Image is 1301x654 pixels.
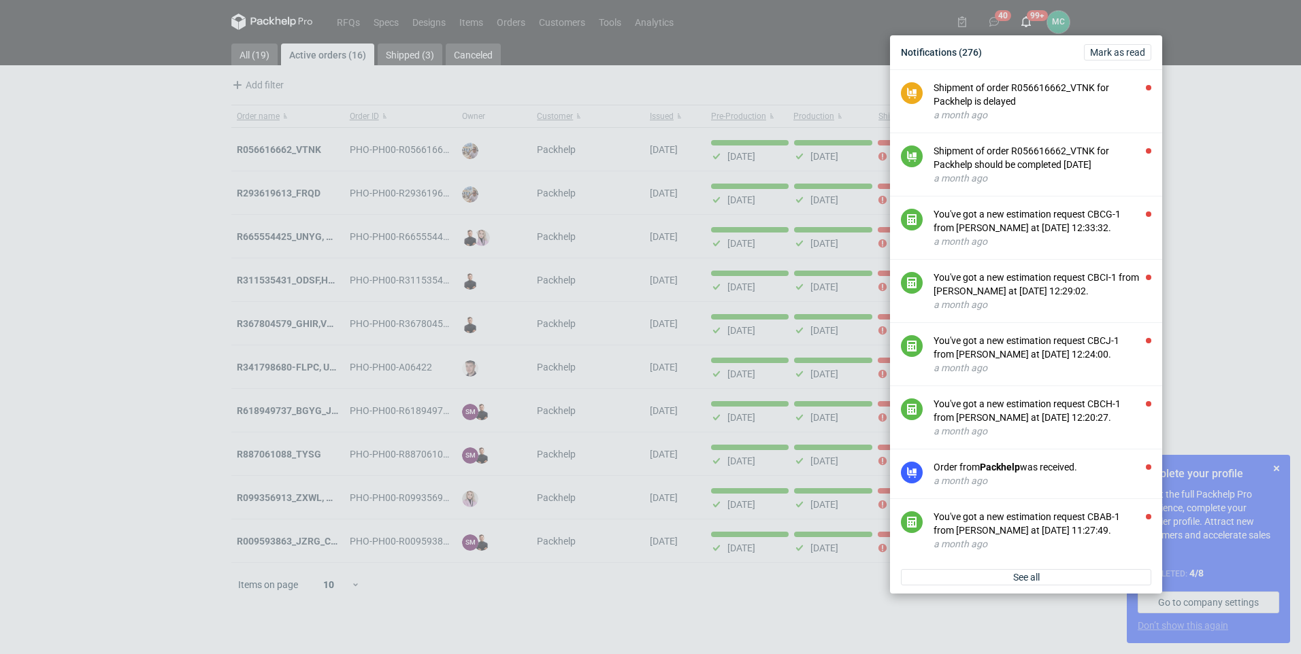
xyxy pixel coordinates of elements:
div: a month ago [934,171,1151,185]
button: Shipment of order R056616662_VTNK for Packhelp is delayeda month ago [934,81,1151,122]
div: a month ago [934,361,1151,375]
div: You've got a new estimation request CBCI-1 from [PERSON_NAME] at [DATE] 12:29:02. [934,271,1151,298]
button: Shipment of order R056616662_VTNK for Packhelp should be completed [DATE]a month ago [934,144,1151,185]
button: You've got a new estimation request CBAB-1 from [PERSON_NAME] at [DATE] 11:27:49.a month ago [934,510,1151,551]
button: You've got a new estimation request CBCJ-1 from [PERSON_NAME] at [DATE] 12:24:00.a month ago [934,334,1151,375]
button: You've got a new estimation request CBCH-1 from [PERSON_NAME] at [DATE] 12:20:27.a month ago [934,397,1151,438]
button: Order fromPackhelpwas received.a month ago [934,460,1151,487]
div: a month ago [934,235,1151,248]
button: Mark as read [1084,44,1151,61]
div: Shipment of order R056616662_VTNK for Packhelp should be completed [DATE] [934,144,1151,171]
div: You've got a new estimation request CBCH-1 from [PERSON_NAME] at [DATE] 12:20:27. [934,397,1151,424]
div: Notifications (276) [895,41,1157,64]
div: a month ago [934,298,1151,311]
button: You've got a new estimation request CBCI-1 from [PERSON_NAME] at [DATE] 12:29:02.a month ago [934,271,1151,311]
div: You've got a new estimation request CBCG-1 from [PERSON_NAME] at [DATE] 12:33:32. [934,207,1151,235]
button: You've got a new estimation request CBCG-1 from [PERSON_NAME] at [DATE] 12:33:32.a month ago [934,207,1151,248]
div: Order from was received. [934,460,1151,474]
div: a month ago [934,424,1151,438]
a: See all [901,569,1151,585]
div: a month ago [934,108,1151,122]
div: a month ago [934,537,1151,551]
div: You've got a new estimation request CBAB-1 from [PERSON_NAME] at [DATE] 11:27:49. [934,510,1151,537]
strong: Packhelp [980,462,1020,472]
div: Shipment of order R056616662_VTNK for Packhelp is delayed [934,81,1151,108]
div: a month ago [934,474,1151,487]
div: You've got a new estimation request CBCJ-1 from [PERSON_NAME] at [DATE] 12:24:00. [934,334,1151,361]
span: See all [1013,572,1040,582]
span: Mark as read [1090,48,1145,57]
